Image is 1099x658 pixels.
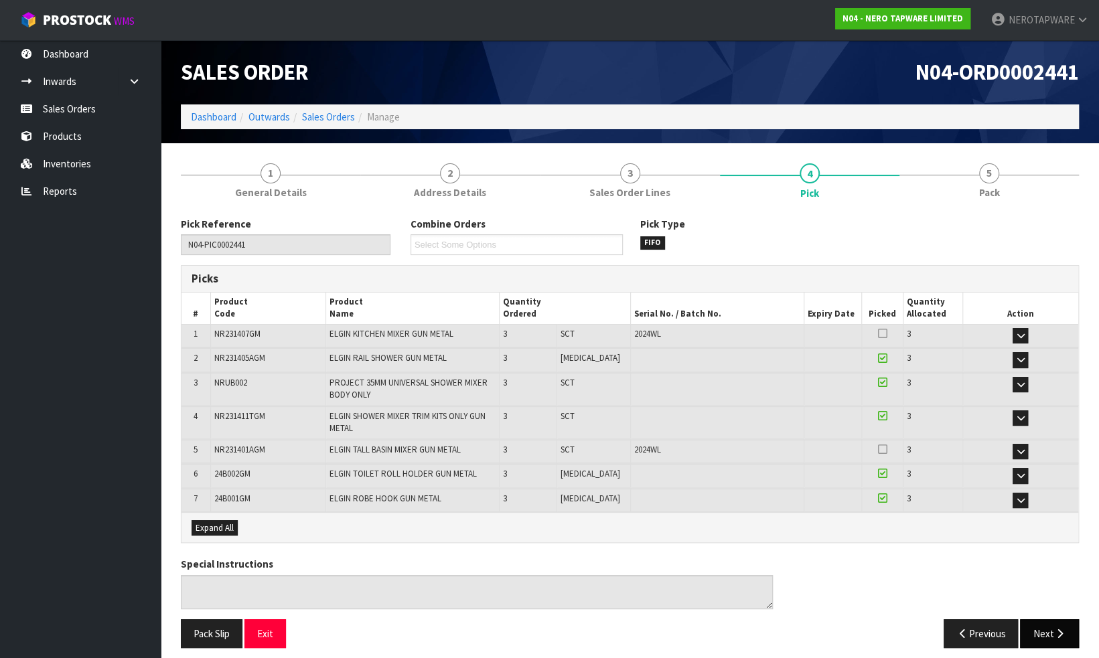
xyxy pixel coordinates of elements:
[503,493,507,504] span: 3
[214,410,265,422] span: NR231411TGM
[944,619,1019,648] button: Previous
[194,352,198,363] span: 2
[800,163,820,183] span: 4
[367,110,400,123] span: Manage
[907,468,911,479] span: 3
[634,444,661,455] span: 2024WL
[499,293,630,324] th: Quantity Ordered
[244,619,286,648] button: Exit
[915,58,1079,86] span: N04-ORD0002441
[630,293,804,324] th: Serial No. / Batch No.
[979,163,999,183] span: 5
[214,377,247,388] span: NRUB002
[620,163,640,183] span: 3
[907,328,911,339] span: 3
[194,493,198,504] span: 7
[329,444,461,455] span: ELGIN TALL BASIN MIXER GUN METAL
[907,410,911,422] span: 3
[191,110,236,123] a: Dashboard
[329,493,441,504] span: ELGIN ROBE HOOK GUN METAL
[20,11,37,28] img: cube-alt.png
[192,520,238,536] button: Expand All
[214,328,261,339] span: NR231407GM
[503,410,507,422] span: 3
[329,352,447,363] span: ELGIN RAIL SHOWER GUN METAL
[43,11,111,29] span: ProStock
[1008,13,1074,26] span: NEROTAPWARE
[181,58,308,86] span: Sales Order
[804,293,861,324] th: Expiry Date
[235,185,307,199] span: General Details
[214,468,250,479] span: 24B002GM
[302,110,355,123] a: Sales Orders
[503,377,507,388] span: 3
[561,352,620,363] span: [MEDICAL_DATA]
[248,110,290,123] a: Outwards
[903,293,962,324] th: Quantity Allocated
[214,352,265,363] span: NR231405AGM
[261,163,281,183] span: 1
[181,619,242,648] button: Pack Slip
[907,377,911,388] span: 3
[634,328,661,339] span: 2024WL
[907,444,911,455] span: 3
[181,207,1079,658] span: Pick
[561,468,620,479] span: [MEDICAL_DATA]
[503,468,507,479] span: 3
[800,186,819,200] span: Pick
[978,185,999,199] span: Pack
[842,13,963,24] strong: N04 - NERO TAPWARE LIMITED
[181,217,251,231] label: Pick Reference
[414,185,486,199] span: Address Details
[503,444,507,455] span: 3
[194,328,198,339] span: 1
[907,493,911,504] span: 3
[326,293,500,324] th: Product Name
[181,557,273,571] label: Special Instructions
[194,468,198,479] span: 6
[503,352,507,363] span: 3
[194,410,198,422] span: 4
[503,328,507,339] span: 3
[329,328,453,339] span: ELGIN KITCHEN MIXER GUN METAL
[214,444,265,455] span: NR231401AGM
[194,377,198,388] span: 3
[869,308,896,319] span: Picked
[194,444,198,455] span: 5
[640,217,685,231] label: Pick Type
[210,293,326,324] th: Product Code
[192,272,620,285] h3: Picks
[329,410,486,434] span: ELGIN SHOWER MIXER TRIM KITS ONLY GUN METAL
[589,185,670,199] span: Sales Order Lines
[329,377,488,400] span: PROJECT 35MM UNIVERSAL SHOWER MIXER BODY ONLY
[440,163,460,183] span: 2
[561,328,575,339] span: SCT
[640,236,666,250] span: FIFO
[196,522,234,533] span: Expand All
[962,293,1078,324] th: Action
[329,468,477,479] span: ELGIN TOILET ROLL HOLDER GUN METAL
[561,377,575,388] span: SCT
[411,217,486,231] label: Combine Orders
[561,444,575,455] span: SCT
[561,493,620,504] span: [MEDICAL_DATA]
[114,15,135,27] small: WMS
[907,352,911,363] span: 3
[181,293,210,324] th: #
[214,493,250,504] span: 24B001GM
[561,410,575,422] span: SCT
[1020,619,1079,648] button: Next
